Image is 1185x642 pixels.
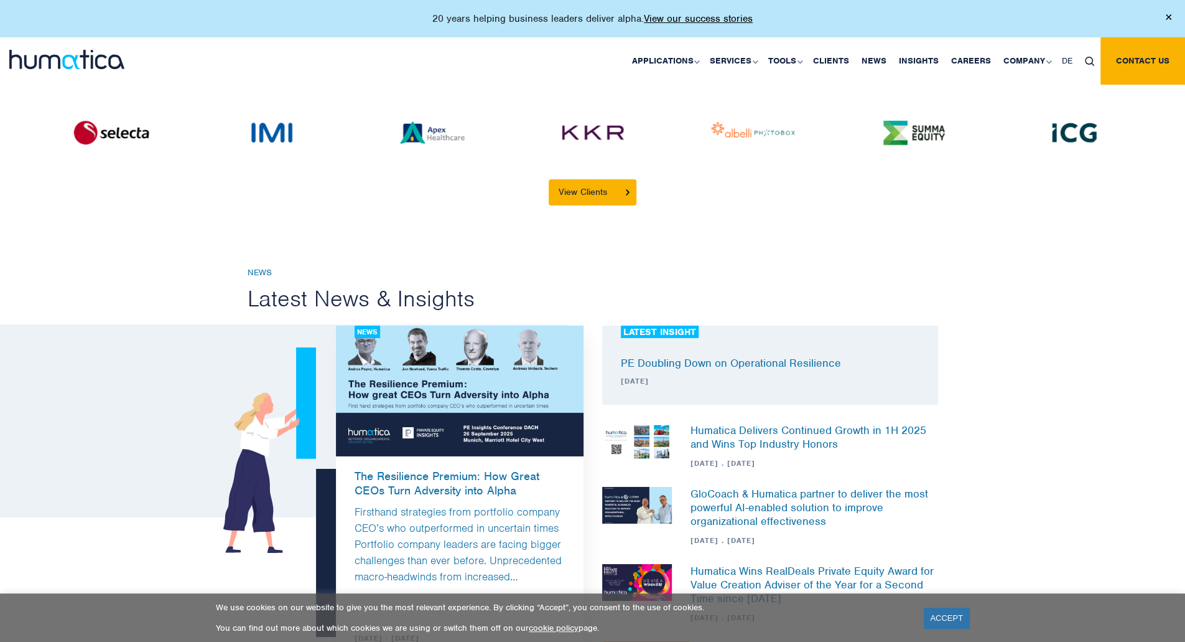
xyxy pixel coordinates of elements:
img: clients [549,105,636,160]
img: arrowicon [626,189,630,195]
h2: Latest News & Insights [248,285,938,313]
a: GloCoach & Humatica partner to deliver the most powerful AI-enabled solution to improve organizat... [690,487,928,528]
a: View Clients [549,179,636,205]
a: The Resilience Premium: How Great CEOs Turn Adversity into Alpha [336,456,583,498]
a: Applications [626,37,704,85]
a: Contact us [1100,37,1185,85]
div: LATEST INSIGHT [621,326,699,338]
span: [DATE] . [DATE] [690,458,938,468]
p: You can find out more about which cookies we are using or switch them off on our page. [216,623,908,633]
img: clients [1031,105,1118,160]
img: clients [710,105,797,160]
a: DE [1056,37,1079,85]
a: Insights [893,37,945,85]
img: clients [228,105,315,160]
a: News [855,37,893,85]
a: Services [704,37,762,85]
a: Tools [762,37,807,85]
p: We use cookies on our website to give you the most relevant experience. By clicking “Accept”, you... [216,602,908,613]
span: [DATE] [621,376,901,386]
a: Company [997,37,1056,85]
a: Firsthand strategies from portfolio company CEO’s who outperformed in uncertain times Portfolio c... [355,505,562,583]
span: [DATE] . [DATE] [690,536,938,545]
img: logo [9,50,124,69]
img: News [602,564,672,601]
a: cookie policy [529,623,579,633]
a: Careers [945,37,997,85]
p: 20 years helping business leaders deliver alpha. [432,12,753,25]
a: Humatica Wins RealDeals Private Equity Award for Value Creation Adviser of the Year for a Second ... [690,564,934,605]
img: News [602,423,672,460]
div: News [355,326,380,338]
a: Clients [807,37,855,85]
a: PE Doubling Down on Operational Resilience [621,356,841,370]
img: search_icon [1085,57,1094,66]
a: View our success stories [644,12,753,25]
img: blog1 [336,326,583,456]
img: News [602,487,672,524]
img: newsgirl [223,347,317,553]
a: ACCEPT [924,608,969,628]
a: Humatica Delivers Continued Growth in 1H 2025 and Wins Top Industry Honors [690,423,926,451]
img: clients [870,105,957,160]
img: clients [389,89,476,176]
span: DE [1062,55,1072,66]
img: clients [68,105,155,160]
h6: News [248,268,938,278]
